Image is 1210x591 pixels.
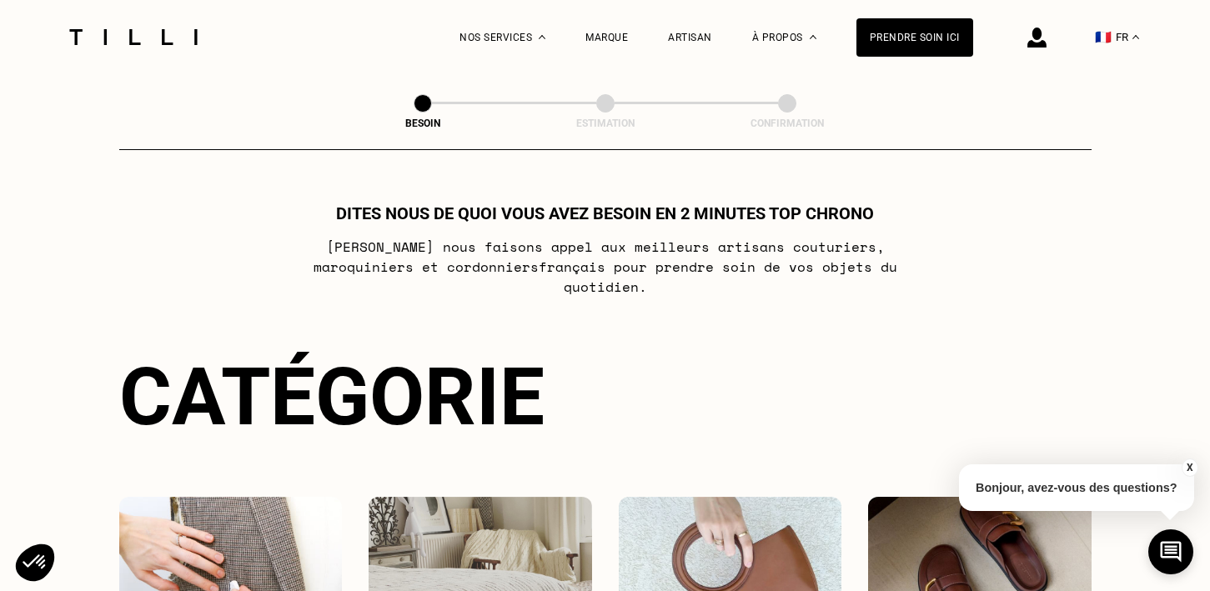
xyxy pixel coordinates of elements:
[339,118,506,129] div: Besoin
[336,203,874,223] h1: Dites nous de quoi vous avez besoin en 2 minutes top chrono
[1181,458,1197,477] button: X
[522,118,689,129] div: Estimation
[274,237,936,297] p: [PERSON_NAME] nous faisons appel aux meilleurs artisans couturiers , maroquiniers et cordonniers ...
[704,118,871,129] div: Confirmation
[63,29,203,45] img: Logo du service de couturière Tilli
[119,350,1092,443] div: Catégorie
[810,35,816,39] img: Menu déroulant à propos
[585,32,628,43] a: Marque
[668,32,712,43] a: Artisan
[959,464,1194,511] p: Bonjour, avez-vous des questions?
[856,18,973,57] a: Prendre soin ici
[539,35,545,39] img: Menu déroulant
[1095,29,1112,45] span: 🇫🇷
[1027,28,1047,48] img: icône connexion
[1132,35,1139,39] img: menu déroulant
